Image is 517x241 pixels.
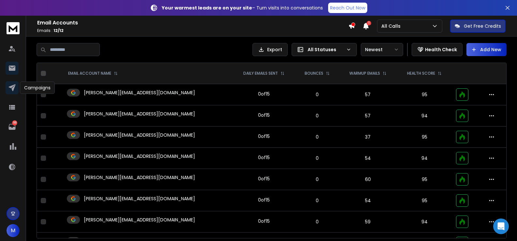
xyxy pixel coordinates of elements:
span: 1 [367,21,371,25]
button: Get Free Credits [450,20,506,33]
td: 95 [397,190,452,211]
h1: Email Accounts [37,19,348,27]
p: HEALTH SCORE [407,71,435,76]
a: Reach Out Now [328,3,367,13]
p: Get Free Credits [464,23,501,29]
p: All Calls [381,23,403,29]
td: 60 [339,169,397,190]
span: 12 / 12 [53,28,64,33]
td: 54 [339,190,397,211]
div: EMAIL ACCOUNT NAME [68,71,118,76]
p: [PERSON_NAME][EMAIL_ADDRESS][DOMAIN_NAME] [84,132,195,138]
button: M [7,224,20,237]
td: 95 [397,169,452,190]
td: 95 [397,127,452,148]
td: 57 [339,105,397,127]
p: Reach Out Now [330,5,365,11]
td: 37 [339,127,397,148]
p: 0 [299,134,335,140]
div: 0 of 15 [258,175,270,182]
div: Open Intercom Messenger [493,218,509,234]
a: 99 [6,120,19,133]
p: [PERSON_NAME][EMAIL_ADDRESS][DOMAIN_NAME] [84,195,195,202]
p: 0 [299,176,335,183]
p: – Turn visits into conversations [162,5,323,11]
strong: Your warmest leads are on your site [162,5,252,11]
td: 94 [397,211,452,233]
p: 0 [299,113,335,119]
td: 57 [339,84,397,105]
img: logo [7,22,20,34]
p: WARMUP EMAILS [349,71,380,76]
td: 59 [339,211,397,233]
div: 0 of 15 [258,197,270,203]
p: 0 [299,155,335,161]
p: BOUNCES [305,71,323,76]
p: 0 [299,218,335,225]
button: Add New [466,43,507,56]
button: Export [252,43,288,56]
td: 94 [397,148,452,169]
button: Newest [361,43,403,56]
p: 0 [299,91,335,98]
p: [PERSON_NAME][EMAIL_ADDRESS][DOMAIN_NAME] [84,111,195,117]
div: 0 of 15 [258,154,270,161]
p: [PERSON_NAME][EMAIL_ADDRESS][DOMAIN_NAME] [84,89,195,96]
p: [PERSON_NAME][EMAIL_ADDRESS][DOMAIN_NAME] [84,217,195,223]
div: 0 of 15 [258,218,270,224]
td: 54 [339,148,397,169]
p: Emails : [37,28,348,33]
p: 0 [299,197,335,204]
p: Health Check [425,46,457,53]
div: 0 of 15 [258,133,270,140]
button: Health Check [412,43,463,56]
td: 94 [397,105,452,127]
p: [PERSON_NAME][EMAIL_ADDRESS][DOMAIN_NAME] [84,174,195,181]
p: [PERSON_NAME][EMAIL_ADDRESS][DOMAIN_NAME] [84,153,195,159]
div: Campaigns [20,82,55,94]
div: 0 of 15 [258,112,270,118]
p: DAILY EMAILS SENT [243,71,278,76]
div: 0 of 15 [258,91,270,97]
p: All Statuses [308,46,343,53]
td: 95 [397,84,452,105]
p: 99 [12,120,17,126]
